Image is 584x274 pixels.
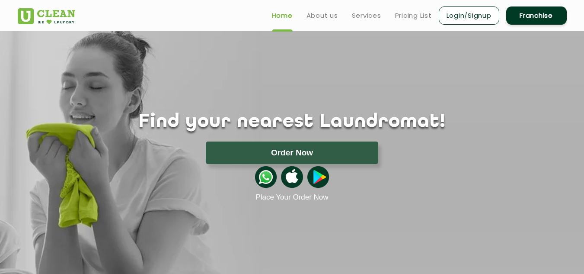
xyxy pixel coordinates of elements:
a: Home [272,10,293,21]
a: Pricing List [395,10,432,21]
a: Login/Signup [439,6,499,25]
img: UClean Laundry and Dry Cleaning [18,8,75,24]
a: Franchise [506,6,567,25]
img: whatsappicon.png [255,166,277,188]
a: Place Your Order Now [255,193,328,202]
a: Services [352,10,381,21]
img: playstoreicon.png [307,166,329,188]
h1: Find your nearest Laundromat! [11,111,573,133]
a: About us [306,10,338,21]
img: apple-icon.png [281,166,303,188]
button: Order Now [206,142,378,164]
